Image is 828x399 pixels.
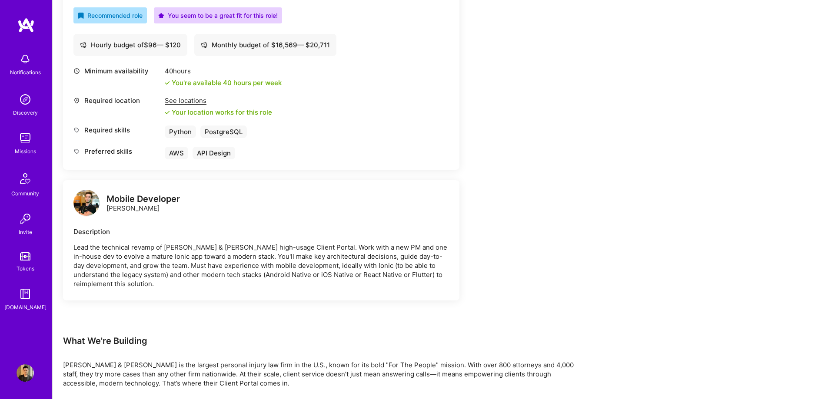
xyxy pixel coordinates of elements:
i: icon Cash [201,42,207,48]
div: 40 hours [165,66,282,76]
div: Minimum availability [73,66,160,76]
a: User Avatar [14,364,36,382]
div: Discovery [13,108,38,117]
div: [PERSON_NAME] [106,195,180,213]
div: Monthly budget of $ 16,569 — $ 20,711 [201,40,330,49]
i: icon Tag [73,127,80,133]
div: AWS [165,147,188,159]
div: [DOMAIN_NAME] [4,303,47,312]
div: Required skills [73,125,160,135]
div: See locations [165,96,272,105]
div: Community [11,189,39,198]
i: icon Clock [73,68,80,74]
div: Notifications [10,68,41,77]
div: Preferred skills [73,147,160,156]
div: Hourly budget of $ 96 — $ 120 [80,40,181,49]
img: logo [17,17,35,33]
div: API Design [193,147,235,159]
i: icon Location [73,97,80,104]
div: Recommended role [78,11,143,20]
img: guide book [17,285,34,303]
div: Missions [15,147,36,156]
img: tokens [20,252,30,261]
div: Description [73,227,449,236]
div: You're available 40 hours per week [165,78,282,87]
a: logo [73,190,100,218]
div: Tokens [17,264,34,273]
img: logo [73,190,100,216]
img: teamwork [17,129,34,147]
div: You seem to be a great fit for this role! [158,11,278,20]
div: Mobile Developer [106,195,180,204]
img: Community [15,168,36,189]
i: icon Tag [73,148,80,155]
img: bell [17,50,34,68]
i: icon Check [165,110,170,115]
div: Invite [19,228,32,237]
img: User Avatar [17,364,34,382]
img: Invite [17,210,34,228]
div: Your location works for this role [165,108,272,117]
i: icon PurpleStar [158,13,164,19]
i: icon Check [165,80,170,86]
div: Required location [73,96,160,105]
img: discovery [17,91,34,108]
i: icon RecommendedBadge [78,13,84,19]
div: PostgreSQL [200,125,247,138]
p: [PERSON_NAME] & [PERSON_NAME] is the largest personal injury law firm in the U.S., known for its ... [63,360,585,388]
p: Lead the technical revamp of [PERSON_NAME] & [PERSON_NAME] high-usage Client Portal. Work with a ... [73,243,449,288]
i: icon Cash [80,42,86,48]
div: What We're Building [63,335,585,346]
div: Python [165,125,196,138]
